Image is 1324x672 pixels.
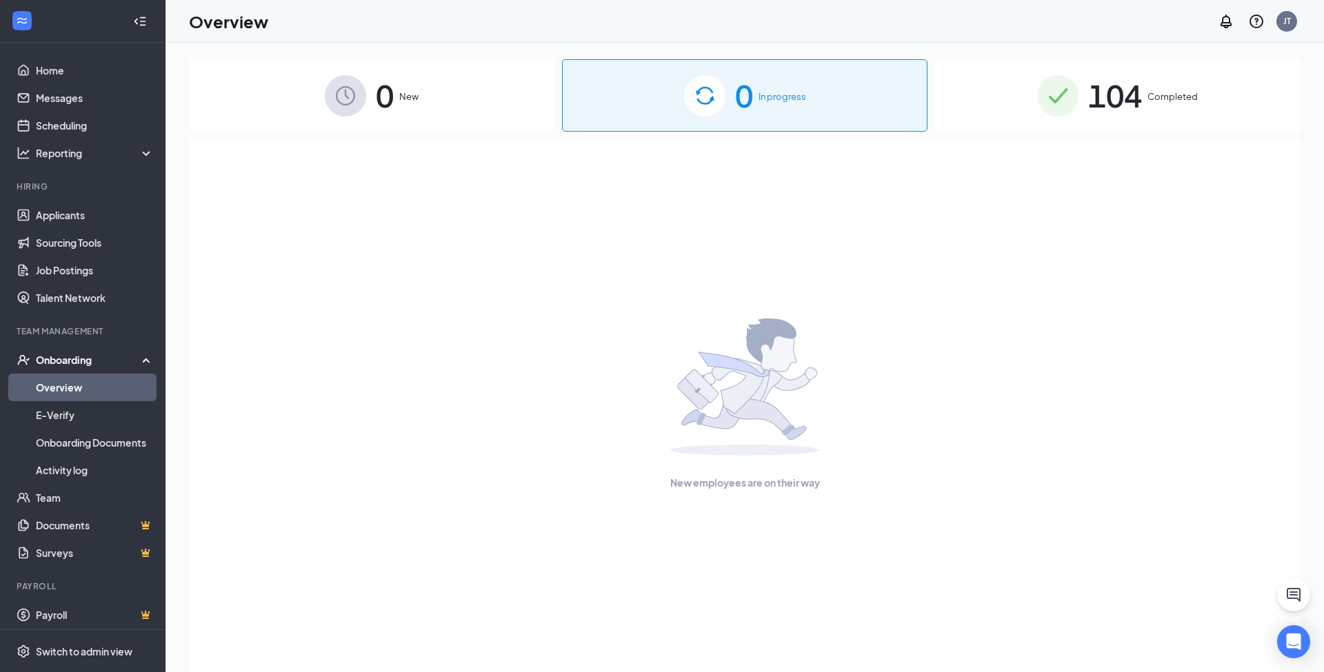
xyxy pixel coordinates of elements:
span: New employees are on their way [670,475,820,490]
a: Home [36,57,154,84]
span: New [399,90,419,103]
div: Hiring [17,181,151,192]
div: Onboarding [36,353,142,367]
svg: Analysis [17,146,30,160]
h1: Overview [189,10,268,33]
a: Job Postings [36,256,154,284]
a: Scheduling [36,112,154,139]
a: PayrollCrown [36,601,154,629]
span: Completed [1147,90,1198,103]
svg: Collapse [133,14,147,28]
div: Payroll [17,580,151,592]
div: JT [1283,15,1291,27]
svg: QuestionInfo [1248,13,1265,30]
span: 0 [376,72,394,119]
div: Team Management [17,325,151,337]
a: Applicants [36,201,154,229]
span: 0 [735,72,753,119]
a: Sourcing Tools [36,229,154,256]
a: Activity log [36,456,154,484]
a: Overview [36,374,154,401]
span: In progress [759,90,806,103]
svg: ChatActive [1285,587,1302,603]
div: Open Intercom Messenger [1277,625,1310,658]
a: SurveysCrown [36,539,154,567]
a: Talent Network [36,284,154,312]
svg: Notifications [1218,13,1234,30]
svg: Settings [17,644,30,658]
a: Team [36,484,154,511]
svg: WorkstreamLogo [15,14,29,28]
span: 104 [1088,72,1142,119]
svg: UserCheck [17,353,30,367]
a: Onboarding Documents [36,429,154,456]
a: DocumentsCrown [36,511,154,539]
button: ChatActive [1277,578,1310,611]
div: Switch to admin view [36,644,132,658]
a: Messages [36,84,154,112]
a: E-Verify [36,401,154,429]
div: Reporting [36,146,154,160]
